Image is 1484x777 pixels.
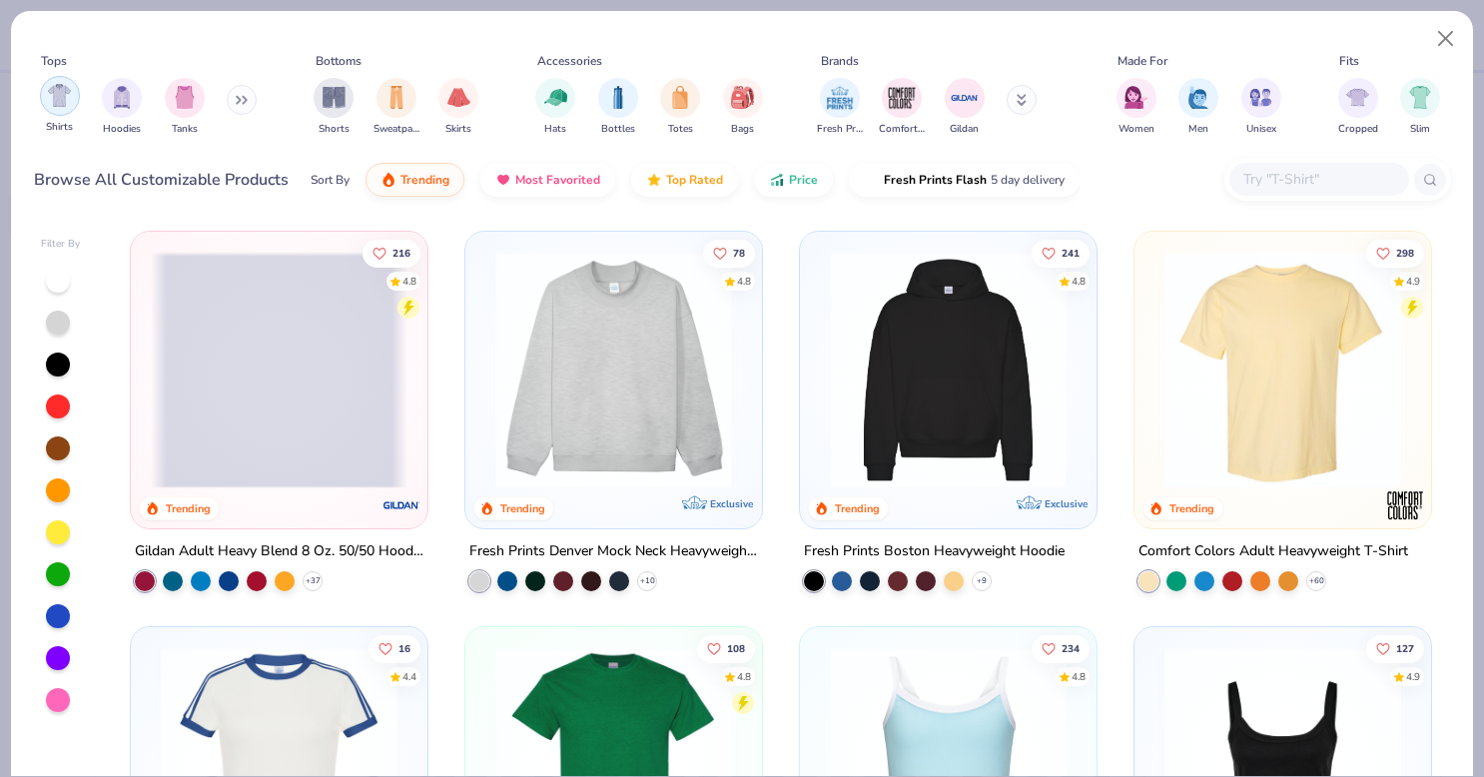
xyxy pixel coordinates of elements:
span: + 60 [1309,575,1324,587]
span: Price [789,172,818,188]
button: filter button [535,78,575,137]
div: filter for Bottles [598,78,638,137]
span: Shorts [319,122,350,137]
div: filter for Tanks [165,78,205,137]
div: 4.8 [737,274,751,289]
span: Bottles [601,122,635,137]
span: 108 [727,644,745,654]
div: Bottoms [316,52,362,70]
div: Browse All Customizable Products [34,168,289,192]
div: Tops [41,52,67,70]
button: filter button [1400,78,1440,137]
span: Unisex [1246,122,1276,137]
span: 127 [1396,644,1414,654]
img: TopRated.gif [646,172,662,188]
button: filter button [723,78,763,137]
div: Brands [821,52,859,70]
img: flash.gif [864,172,880,188]
button: filter button [40,78,80,137]
div: Fresh Prints Boston Heavyweight Hoodie [804,539,1065,564]
input: Try "T-Shirt" [1241,168,1395,191]
img: Women Image [1124,86,1147,109]
div: filter for Gildan [945,78,985,137]
button: filter button [1241,78,1281,137]
button: Close [1427,20,1465,58]
span: + 10 [639,575,654,587]
div: Fresh Prints Denver Mock Neck Heavyweight Sweatshirt [469,539,758,564]
img: Comfort Colors logo [1386,485,1426,525]
button: Like [697,635,755,663]
button: Like [368,635,419,663]
div: Made For [1117,52,1167,70]
span: Totes [668,122,693,137]
div: Sort By [311,171,350,189]
div: Gildan Adult Heavy Blend 8 Oz. 50/50 Hooded Sweatshirt [135,539,423,564]
img: Fresh Prints Image [825,83,855,113]
span: Tanks [172,122,198,137]
img: Cropped Image [1346,86,1369,109]
button: Like [1032,239,1090,267]
button: filter button [1338,78,1378,137]
div: filter for Totes [660,78,700,137]
button: Like [362,239,419,267]
span: Bags [731,122,754,137]
img: Comfort Colors Image [887,83,917,113]
img: f5d85501-0dbb-4ee4-b115-c08fa3845d83 [485,252,742,488]
img: Bags Image [731,86,753,109]
span: Men [1188,122,1208,137]
span: Exclusive [1045,497,1088,510]
img: Sweatpants Image [385,86,407,109]
div: filter for Bags [723,78,763,137]
div: filter for Shorts [314,78,354,137]
span: Skirts [445,122,471,137]
div: filter for Comfort Colors [879,78,925,137]
span: Cropped [1338,122,1378,137]
div: Filter By [41,237,81,252]
span: 16 [397,644,409,654]
button: filter button [1178,78,1218,137]
span: 241 [1062,248,1080,258]
div: filter for Slim [1400,78,1440,137]
div: filter for Fresh Prints [817,78,863,137]
button: filter button [945,78,985,137]
button: Like [1366,635,1424,663]
span: Gildan [950,122,979,137]
div: filter for Unisex [1241,78,1281,137]
button: Fresh Prints Flash5 day delivery [849,163,1080,197]
img: Bottles Image [607,86,629,109]
img: 91acfc32-fd48-4d6b-bdad-a4c1a30ac3fc [820,252,1077,488]
div: 4.8 [401,274,415,289]
button: filter button [438,78,478,137]
img: Gildan Image [950,83,980,113]
div: 4.9 [1406,274,1420,289]
img: Slim Image [1409,86,1431,109]
div: filter for Men [1178,78,1218,137]
img: Shorts Image [323,86,346,109]
span: + 9 [977,575,987,587]
img: 029b8af0-80e6-406f-9fdc-fdf898547912 [1154,252,1411,488]
button: filter button [314,78,354,137]
button: filter button [660,78,700,137]
button: Top Rated [631,163,738,197]
button: Like [1366,239,1424,267]
div: filter for Sweatpants [373,78,419,137]
img: Skirts Image [447,86,470,109]
div: filter for Skirts [438,78,478,137]
div: 4.9 [1406,670,1420,685]
button: Trending [366,163,464,197]
div: 4.4 [401,670,415,685]
button: filter button [165,78,205,137]
span: Hats [544,122,566,137]
span: Sweatpants [373,122,419,137]
button: Most Favorited [480,163,615,197]
button: Like [703,239,755,267]
span: Women [1118,122,1154,137]
span: 78 [733,248,745,258]
button: filter button [102,78,142,137]
button: filter button [598,78,638,137]
img: Tanks Image [174,86,196,109]
div: filter for Shirts [40,76,80,135]
div: 4.8 [1072,274,1086,289]
span: Hoodies [103,122,141,137]
img: a90f7c54-8796-4cb2-9d6e-4e9644cfe0fe [742,252,999,488]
